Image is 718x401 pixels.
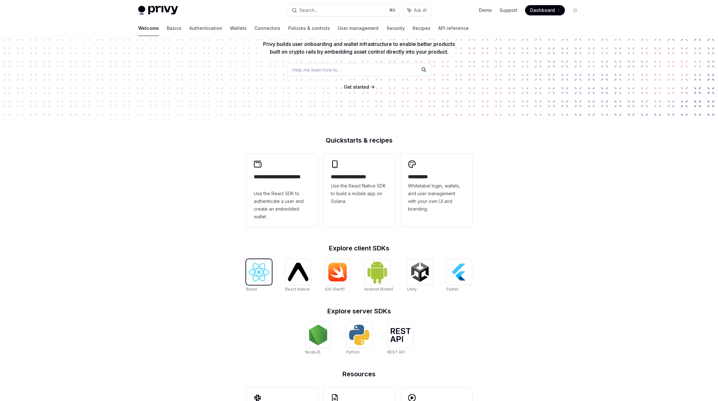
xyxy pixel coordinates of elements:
[446,287,458,292] span: Flutter
[138,6,178,15] img: light logo
[246,371,472,377] h2: Resources
[189,21,222,36] a: Authentication
[263,41,455,55] span: Privy builds user onboarding and wallet infrastructure to enable better products built on crypto ...
[500,7,517,13] a: Support
[331,182,387,205] span: Use the React Native SDK to build a mobile app on Solana.
[287,4,400,16] button: Search...⌘K
[308,325,328,345] img: NodeJS
[138,21,159,36] a: Welcome
[285,259,311,292] a: React NativeReact Native
[449,262,469,282] img: Flutter
[344,84,369,90] a: Get started
[338,21,379,36] a: User management
[167,21,182,36] a: Basics
[292,66,341,73] span: Help me learn how to…
[246,287,257,292] span: React
[390,328,411,342] img: REST API
[403,4,431,16] button: Ask AI
[254,190,310,221] span: Use the React SDK to authenticate a user and create an embedded wallet.
[412,21,430,36] a: Recipes
[530,7,555,13] span: Dashboard
[325,287,345,292] span: iOS (Swift)
[285,287,309,292] span: React Native
[305,322,331,355] a: NodeJSNodeJS
[323,154,395,227] a: **** **** **** ***Use the React Native SDK to build a mobile app on Solana.
[410,262,430,282] img: Unity
[414,7,427,13] span: Ask AI
[299,6,317,14] div: Search...
[387,322,413,355] a: REST APIREST API
[386,21,405,36] a: Security
[246,259,272,292] a: ReactReact
[400,154,472,227] a: **** *****Whitelabel login, wallets, and user management with your own UI and branding.
[446,259,472,292] a: FlutterFlutter
[389,8,396,13] span: ⌘ K
[438,21,469,36] a: API reference
[346,322,372,355] a: PythonPython
[407,259,433,292] a: UnityUnity
[364,259,393,292] a: Android (Kotlin)Android (Kotlin)
[325,259,350,292] a: iOS (Swift)iOS (Swift)
[525,5,565,15] a: Dashboard
[230,21,247,36] a: Wallets
[254,21,280,36] a: Connectors
[367,260,387,284] img: Android (Kotlin)
[407,287,417,292] span: Unity
[246,245,472,251] h2: Explore client SDKs
[246,308,472,314] h2: Explore server SDKs
[327,262,348,282] img: iOS (Swift)
[570,5,580,15] button: Toggle dark mode
[288,263,308,281] img: React Native
[364,287,393,292] span: Android (Kotlin)
[288,21,330,36] a: Policies & controls
[479,7,492,13] a: Demo
[246,137,472,144] h2: Quickstarts & recipes
[305,350,321,354] span: NodeJS
[408,182,465,213] span: Whitelabel login, wallets, and user management with your own UI and branding.
[387,350,405,354] span: REST API
[249,263,269,281] img: React
[349,325,369,345] img: Python
[346,350,359,354] span: Python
